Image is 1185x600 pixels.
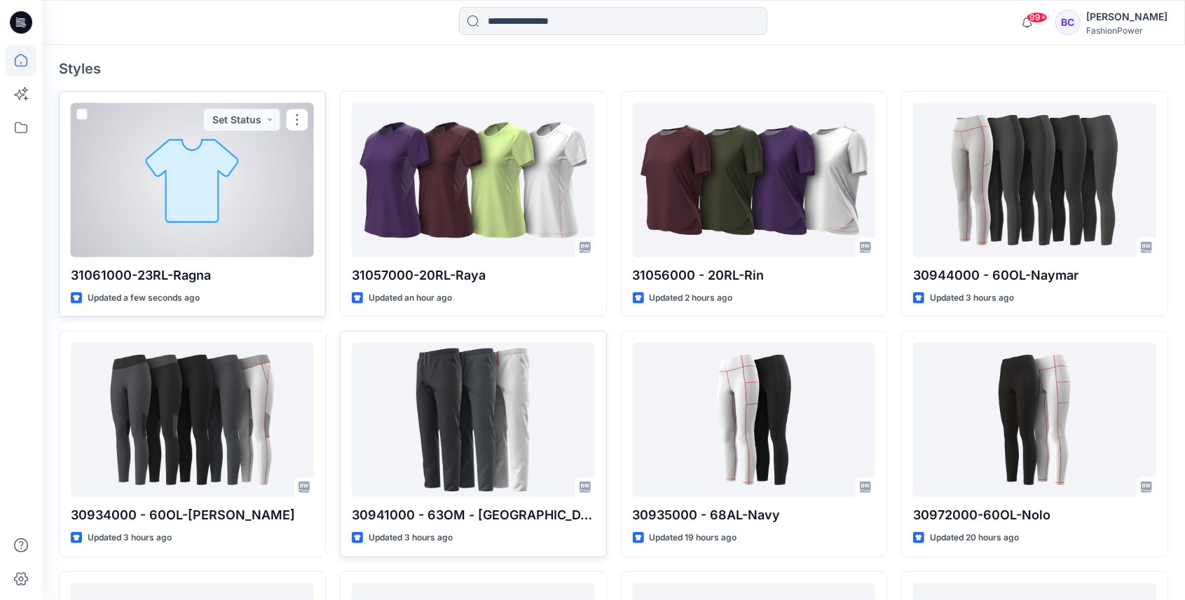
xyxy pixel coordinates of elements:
[59,60,1168,77] h4: Styles
[633,343,876,497] a: 30935000 - 68AL-Navy
[650,291,733,306] p: Updated 2 hours ago
[352,343,595,497] a: 30941000 - 63OM - Nixton
[352,266,595,285] p: 31057000-20RL-Raya
[633,505,876,525] p: 30935000 - 68AL-Navy
[650,531,737,545] p: Updated 19 hours ago
[1055,10,1081,35] div: BC
[633,266,876,285] p: 31056000 - 20RL-Rin
[88,531,172,545] p: Updated 3 hours ago
[88,291,200,306] p: Updated a few seconds ago
[352,103,595,257] a: 31057000-20RL-Raya
[71,103,314,257] a: 31061000-23RL-Ragna
[71,343,314,497] a: 30934000 - 60OL-Nicole
[633,103,876,257] a: 31056000 - 20RL-Rin
[1027,12,1048,23] span: 99+
[369,291,452,306] p: Updated an hour ago
[913,505,1156,525] p: 30972000-60OL-Nolo
[913,343,1156,497] a: 30972000-60OL-Nolo
[1086,8,1167,25] div: [PERSON_NAME]
[71,266,314,285] p: 31061000-23RL-Ragna
[352,505,595,525] p: 30941000 - 63OM - [GEOGRAPHIC_DATA]
[930,291,1014,306] p: Updated 3 hours ago
[913,103,1156,257] a: 30944000 - 60OL-Naymar
[1086,25,1167,36] div: FashionPower
[369,531,453,545] p: Updated 3 hours ago
[71,505,314,525] p: 30934000 - 60OL-[PERSON_NAME]
[930,531,1019,545] p: Updated 20 hours ago
[913,266,1156,285] p: 30944000 - 60OL-Naymar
